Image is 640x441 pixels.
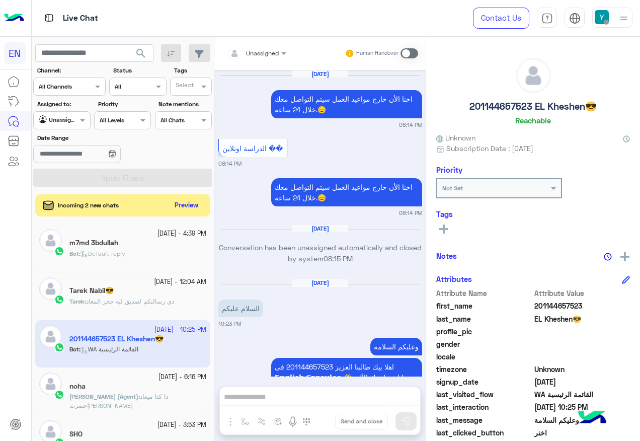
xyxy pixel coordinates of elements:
[69,298,86,305] b: :
[534,339,630,349] span: null
[620,252,629,261] img: add
[604,253,612,261] img: notes
[534,314,630,324] span: EL Kheshen😎
[58,201,119,210] span: Incoming 2 new chats
[222,144,283,153] span: الدراسة اونلاين ��
[537,8,557,29] a: tab
[135,47,147,59] span: search
[436,301,532,311] span: first_name
[69,250,81,257] b: :
[69,250,79,257] span: Bot
[158,100,210,109] label: Note mentions
[113,66,165,75] label: Status
[534,389,630,400] span: WA القائمة الرئيسية
[39,277,62,300] img: defaultAdmin.png
[595,10,609,24] img: userImage
[436,314,532,324] span: last_name
[271,358,422,407] p: 11/10/2025, 10:23 PM
[174,66,211,75] label: Tags
[534,415,630,425] span: وعليكم السلامة
[575,401,610,436] img: hulul-logo.png
[69,430,83,438] h5: SHO
[69,298,85,305] span: Tarek
[436,209,630,218] h6: Tags
[81,250,125,257] span: Default reply
[436,377,532,387] span: signup_date
[158,373,206,382] small: [DATE] - 6:16 PM
[399,209,422,217] small: 08:14 PM
[436,427,532,438] span: last_clicked_button
[69,393,138,400] span: [PERSON_NAME] (Agent)
[292,225,348,232] h6: [DATE]
[39,373,62,395] img: defaultAdmin.png
[218,242,422,264] p: Conversation has been unassigned automatically and closed by system
[157,420,206,430] small: [DATE] - 3:53 PM
[534,301,630,311] span: 201144657523
[171,198,203,213] button: Preview
[436,364,532,375] span: timezone
[436,326,532,337] span: profile_pic
[515,116,551,125] h6: Reachable
[617,12,630,25] img: profile
[335,413,388,430] button: Send and close
[218,320,241,328] small: 10:23 PM
[33,169,212,187] button: Apply Filters
[37,66,105,75] label: Channel:
[39,229,62,252] img: defaultAdmin.png
[356,49,398,57] small: Human Handover
[218,160,242,168] small: 08:14 PM
[569,13,581,24] img: tab
[534,427,630,438] span: اختر
[436,339,532,349] span: gender
[174,81,194,92] div: Select
[54,295,64,305] img: WhatsApp
[436,351,532,362] span: locale
[534,377,630,387] span: 2024-11-02T18:13:34.684Z
[436,274,472,283] h6: Attributes
[69,239,118,247] h5: m7md 3bdullah
[436,165,462,174] h6: Priority
[473,8,529,29] a: Contact Us
[69,286,114,295] h5: Tarek Nabil😎
[436,132,475,143] span: Unknown
[63,12,98,25] p: Live Chat
[370,338,422,355] p: 11/10/2025, 10:23 PM
[534,402,630,412] span: 2025-10-11T19:25:42.675Z
[69,382,86,391] h5: noha
[154,277,206,287] small: [DATE] - 12:04 AM
[534,364,630,375] span: Unknown
[436,288,532,299] span: Attribute Name
[69,393,140,400] b: :
[37,133,150,142] label: Date Range
[436,402,532,412] span: last_interaction
[246,49,279,57] span: Unassigned
[54,246,64,256] img: WhatsApp
[516,58,550,93] img: defaultAdmin.png
[86,298,174,305] span: دي رسالتكم لصديق ليه حجز المعاد
[129,44,153,66] button: search
[98,100,150,109] label: Priority
[292,70,348,78] h6: [DATE]
[4,42,26,64] div: EN
[271,90,422,118] p: 2/11/2024, 8:14 PM
[436,251,457,260] h6: Notes
[54,390,64,400] img: WhatsApp
[218,300,263,317] p: 11/10/2025, 10:23 PM
[271,178,422,206] p: 2/11/2024, 8:14 PM
[442,184,463,192] b: Not Set
[446,143,533,154] span: Subscription Date : [DATE]
[4,8,24,29] img: Logo
[469,101,597,112] h5: 201144657523 EL Kheshen😎
[541,13,553,24] img: tab
[157,229,206,239] small: [DATE] - 4:39 PM
[436,389,532,400] span: last_visited_flow
[534,288,630,299] span: Attribute Value
[436,415,532,425] span: last_message
[37,100,89,109] label: Assigned to:
[534,351,630,362] span: null
[292,279,348,286] h6: [DATE]
[43,12,55,24] img: tab
[324,254,353,263] span: 08:15 PM
[399,121,422,129] small: 08:14 PM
